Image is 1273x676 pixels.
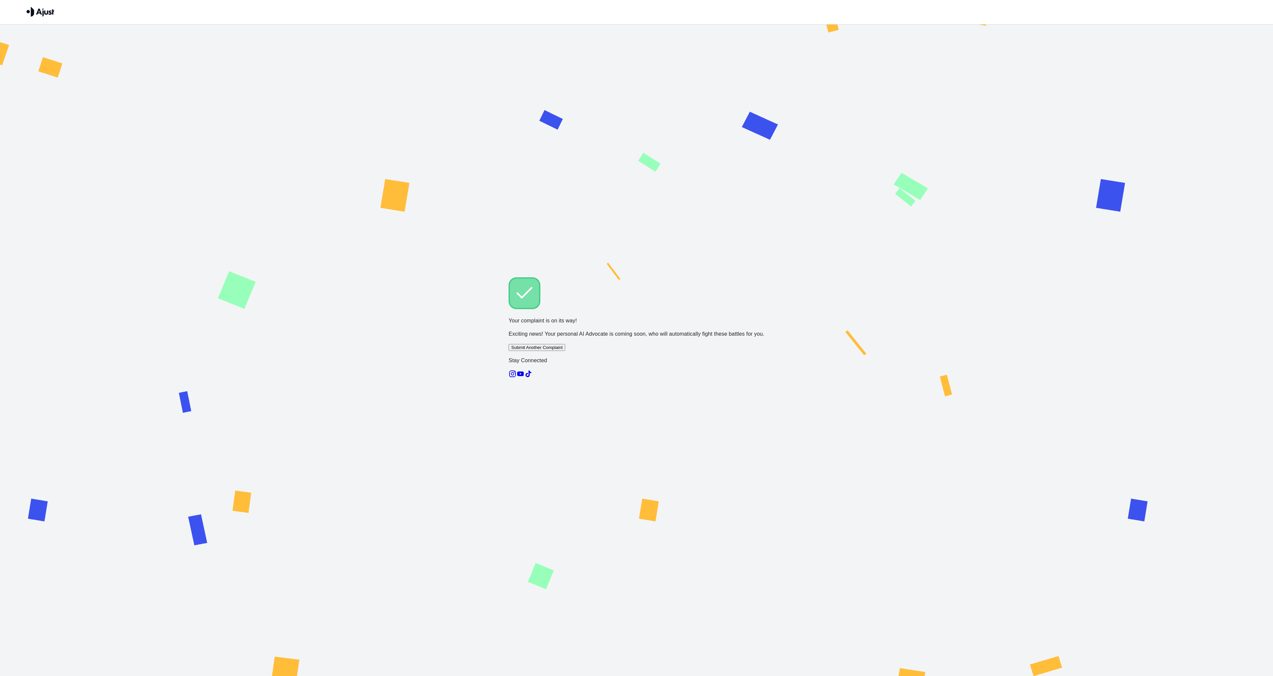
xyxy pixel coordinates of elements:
p: Your complaint is on its way! [509,317,764,325]
button: Submit Another Complaint [509,344,565,351]
img: Check! [509,277,540,309]
p: Exciting news! Your personal AI Advocate is coming soon, who will automatically fight these battl... [509,330,764,338]
img: Ajust [27,7,54,17]
p: Stay Connected [509,357,764,365]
